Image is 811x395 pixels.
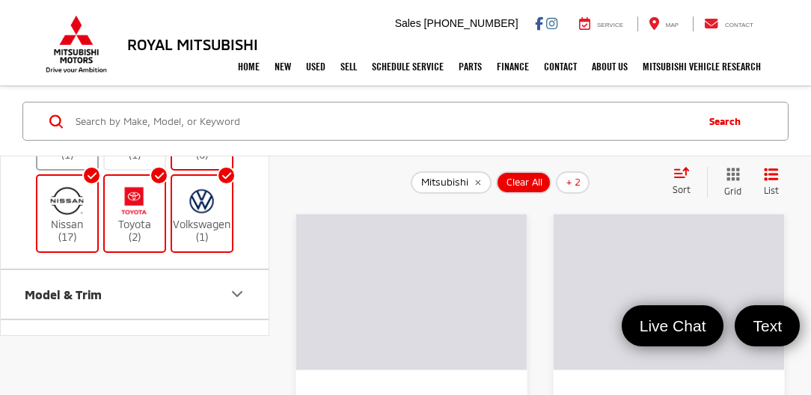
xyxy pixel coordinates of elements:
[556,171,590,194] button: + 2
[665,167,707,197] button: Select sort value
[735,305,800,346] a: Text
[230,48,267,85] a: Home
[725,22,753,28] span: Contact
[25,287,102,301] div: Model & Trim
[666,22,679,28] span: Map
[46,183,88,218] img: Royal Mitsubishi in Baton Rouge, LA)
[535,17,543,29] a: Facebook: Click to visit our Facebook page
[764,184,779,197] span: List
[105,183,165,244] label: Toyota (2)
[724,185,741,197] span: Grid
[566,177,581,189] span: + 2
[74,103,694,139] input: Search by Make, Model, or Keyword
[127,36,258,52] h3: Royal Mitsubishi
[395,17,421,29] span: Sales
[228,285,246,303] div: Model & Trim
[496,171,551,194] button: Clear All
[421,177,468,189] span: Mitsubishi
[673,184,691,195] span: Sort
[597,22,623,28] span: Service
[114,183,155,218] img: Royal Mitsubishi in Baton Rouge, LA)
[424,17,518,29] span: [PHONE_NUMBER]
[1,270,270,319] button: Model & TrimModel & Trim
[622,305,724,346] a: Live Chat
[632,316,714,336] span: Live Chat
[172,183,233,244] label: Volkswagen (1)
[546,17,557,29] a: Instagram: Click to visit our Instagram page
[228,335,246,353] div: Price
[745,316,789,336] span: Text
[694,102,762,140] button: Search
[489,48,536,85] a: Finance
[299,48,333,85] a: Used
[333,48,364,85] a: Sell
[364,48,451,85] a: Schedule Service: Opens in a new tab
[637,16,690,31] a: Map
[451,48,489,85] a: Parts: Opens in a new tab
[635,48,768,85] a: Mitsubishi Vehicle Research
[181,183,222,218] img: Royal Mitsubishi in Baton Rouge, LA)
[411,171,492,194] button: remove Mitsubishi
[37,183,98,244] label: Nissan (17)
[267,48,299,85] a: New
[536,48,584,85] a: Contact
[693,16,765,31] a: Contact
[1,320,270,369] button: Price
[584,48,635,85] a: About Us
[507,177,542,189] span: Clear All
[753,167,790,197] button: List View
[43,15,110,73] img: Mitsubishi
[568,16,634,31] a: Service
[707,167,753,197] button: Grid View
